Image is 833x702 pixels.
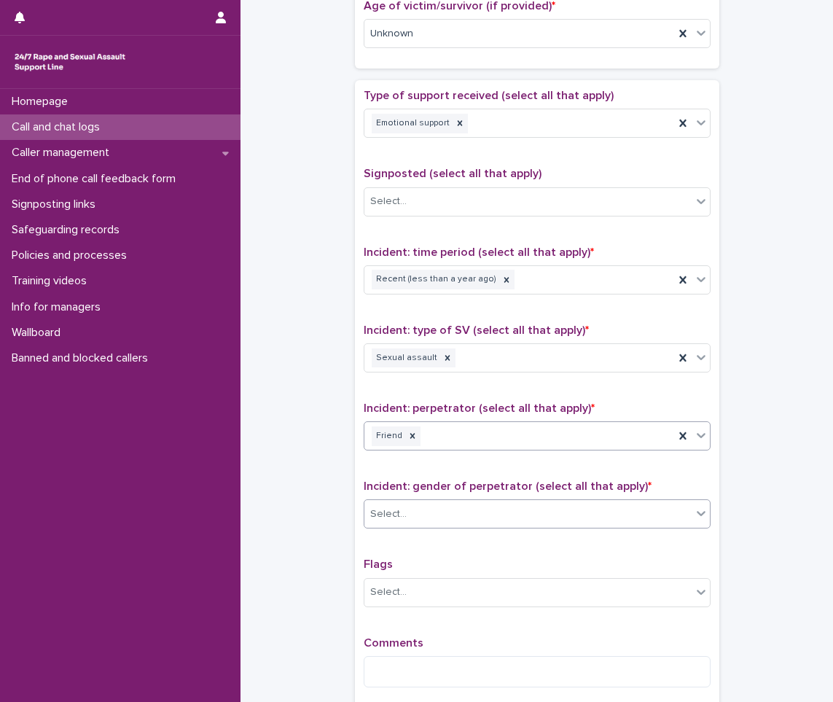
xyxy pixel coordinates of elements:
[364,324,589,336] span: Incident: type of SV (select all that apply)
[12,47,128,77] img: rhQMoQhaT3yELyF149Cw
[6,172,187,186] p: End of phone call feedback form
[6,300,112,314] p: Info for managers
[6,146,121,160] p: Caller management
[6,120,112,134] p: Call and chat logs
[370,507,407,522] div: Select...
[6,274,98,288] p: Training videos
[372,270,498,289] div: Recent (less than a year ago)
[6,95,79,109] p: Homepage
[364,168,541,179] span: Signposted (select all that apply)
[370,194,407,209] div: Select...
[6,223,131,237] p: Safeguarding records
[6,249,138,262] p: Policies and processes
[370,585,407,600] div: Select...
[372,348,439,368] div: Sexual assault
[372,426,404,446] div: Friend
[364,480,652,492] span: Incident: gender of perpetrator (select all that apply)
[364,246,594,258] span: Incident: time period (select all that apply)
[6,198,107,211] p: Signposting links
[370,26,413,42] span: Unknown
[364,558,393,570] span: Flags
[364,637,423,649] span: Comments
[6,326,72,340] p: Wallboard
[372,114,452,133] div: Emotional support
[364,90,614,101] span: Type of support received (select all that apply)
[364,402,595,414] span: Incident: perpetrator (select all that apply)
[6,351,160,365] p: Banned and blocked callers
